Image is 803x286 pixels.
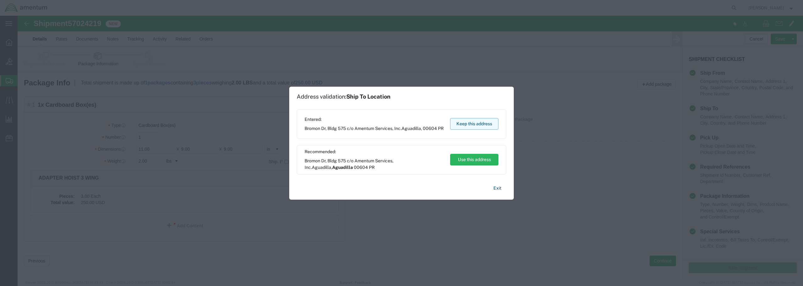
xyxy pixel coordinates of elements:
span: 00604 [354,165,368,170]
button: Exit [488,183,506,194]
span: Recommended: [305,148,444,155]
button: Keep this address [450,118,498,130]
span: Bromon Dr, Bldg 575 c/o Amentum Services, Inc. , [305,125,444,132]
span: 00604 [423,126,437,131]
button: Use this address [450,154,498,165]
span: Bromon Dr, Bldg 575 c/o Amentum Services, Inc. , [305,158,444,171]
span: Aguadilla [312,165,331,170]
span: PR [438,126,444,131]
span: Ship To Location [346,93,391,100]
span: PR [369,165,375,170]
h1: Address validation: [297,93,391,100]
span: Aguadilla [332,165,353,170]
span: Aguadilla [401,126,421,131]
span: Entered: [305,116,444,123]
